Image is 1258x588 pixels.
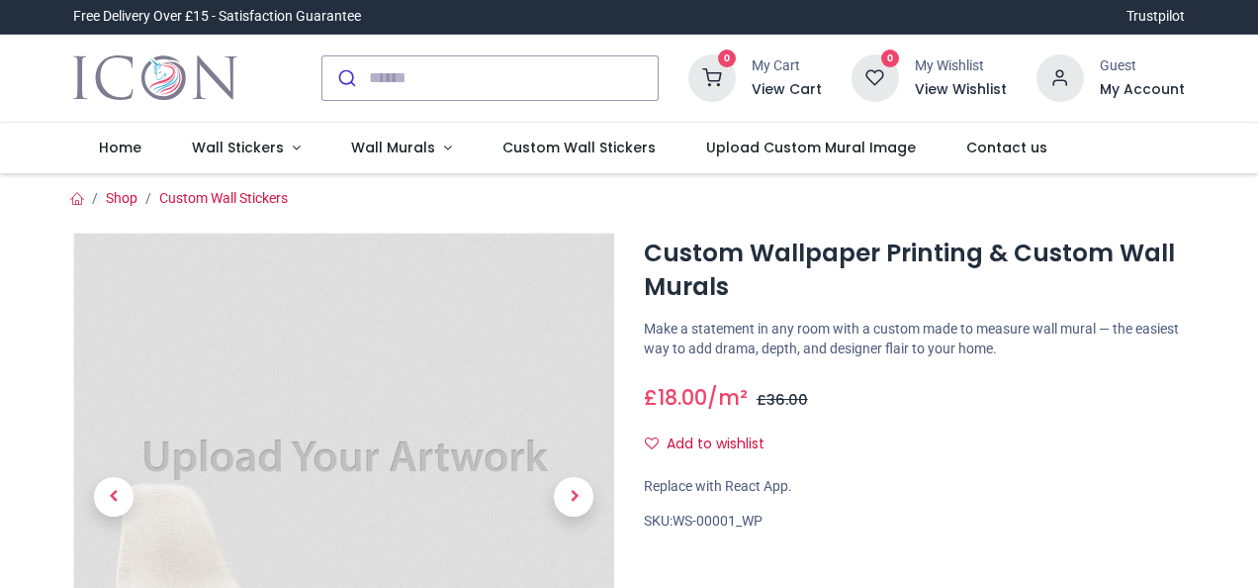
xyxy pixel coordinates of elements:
[881,49,900,68] sup: 0
[644,320,1185,358] p: Make a statement in any room with a custom made to measure wall mural — the easiest way to add dr...
[658,383,707,412] span: 18.00
[644,237,1185,305] h1: Custom Wallpaper Printing & Custom Wall Murals
[1100,56,1185,76] div: Guest
[757,390,808,410] span: £
[73,50,236,106] a: Logo of Icon Wall Stickers
[852,68,899,84] a: 0
[167,123,326,174] a: Wall Stickers
[766,390,808,410] span: 36.00
[73,7,361,27] div: Free Delivery Over £15 - Satisfaction Guarantee
[644,383,707,412] span: £
[159,190,288,206] a: Custom Wall Stickers
[99,138,141,157] span: Home
[325,123,477,174] a: Wall Murals
[94,477,134,517] span: Previous
[192,138,284,157] span: Wall Stickers
[1126,7,1185,27] a: Trustpilot
[644,428,781,461] button: Add to wishlistAdd to wishlist
[752,56,822,76] div: My Cart
[645,437,659,450] i: Add to wishlist
[351,138,435,157] span: Wall Murals
[502,138,656,157] span: Custom Wall Stickers
[718,49,737,68] sup: 0
[554,477,593,517] span: Next
[322,56,369,100] button: Submit
[707,383,748,412] span: /m²
[673,513,763,529] span: WS-00001_WP
[752,80,822,100] a: View Cart
[688,68,736,84] a: 0
[644,512,1185,532] div: SKU:
[106,190,137,206] a: Shop
[1100,80,1185,100] a: My Account
[915,80,1007,100] a: View Wishlist
[73,50,236,106] img: Icon Wall Stickers
[706,138,916,157] span: Upload Custom Mural Image
[915,56,1007,76] div: My Wishlist
[966,138,1047,157] span: Contact us
[644,477,1185,497] div: Replace with React App.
